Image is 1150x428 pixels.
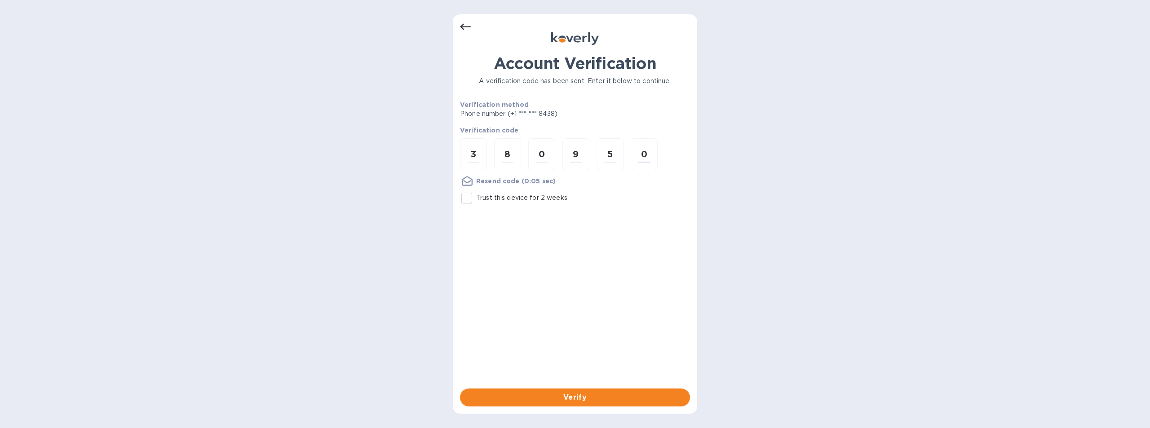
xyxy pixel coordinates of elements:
[467,392,683,403] span: Verify
[460,109,626,119] p: Phone number (+1 *** *** 8438)
[460,101,529,108] b: Verification method
[476,177,556,185] u: Resend code (0:05 sec)
[460,76,690,86] p: A verification code has been sent. Enter it below to continue.
[460,388,690,406] button: Verify
[460,126,690,135] p: Verification code
[476,193,567,203] p: Trust this device for 2 weeks
[460,54,690,73] h1: Account Verification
